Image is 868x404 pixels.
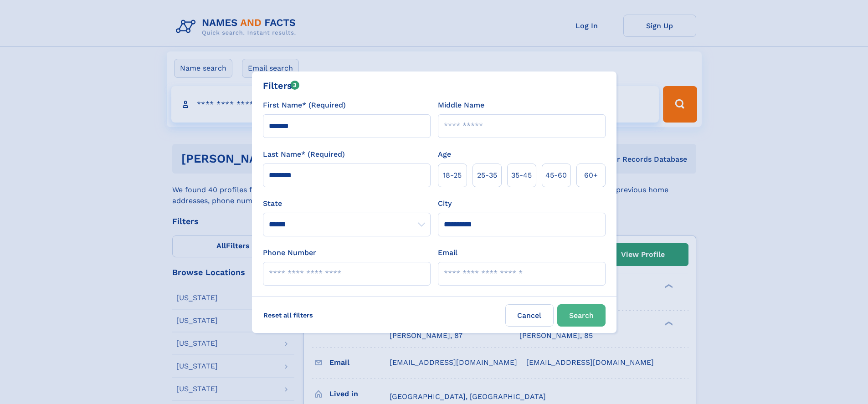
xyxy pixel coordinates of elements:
[257,304,319,326] label: Reset all filters
[438,198,452,209] label: City
[505,304,554,327] label: Cancel
[263,247,316,258] label: Phone Number
[263,79,300,92] div: Filters
[438,100,484,111] label: Middle Name
[263,100,346,111] label: First Name* (Required)
[263,149,345,160] label: Last Name* (Required)
[477,170,497,181] span: 25‑35
[584,170,598,181] span: 60+
[438,149,451,160] label: Age
[557,304,606,327] button: Search
[511,170,532,181] span: 35‑45
[443,170,462,181] span: 18‑25
[263,198,431,209] label: State
[545,170,567,181] span: 45‑60
[438,247,457,258] label: Email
